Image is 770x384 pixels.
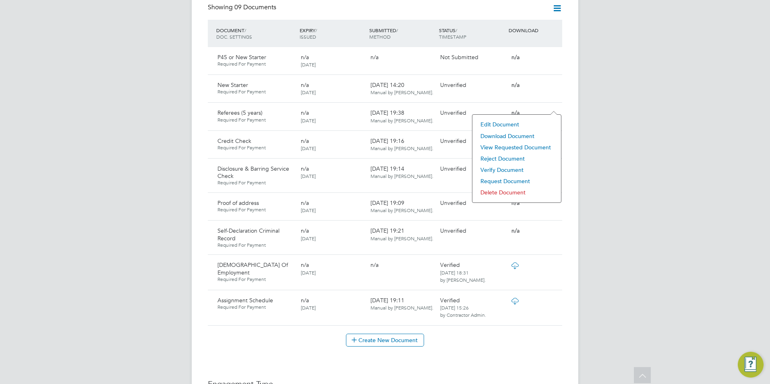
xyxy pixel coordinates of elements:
span: Required For Payment [217,145,294,151]
li: Download Document [476,130,557,142]
span: Credit Check [217,137,251,145]
span: n/a [301,261,309,268]
span: METHOD [369,33,391,40]
span: Manual by [PERSON_NAME]. [371,173,433,179]
span: Manual by [PERSON_NAME]. [371,145,433,151]
div: STATUS [437,23,507,44]
span: [DATE] 18:31 by [PERSON_NAME]. [440,269,486,283]
span: Required For Payment [217,117,294,123]
div: SUBMITTED [367,23,437,44]
span: n/a [301,81,309,89]
span: [DATE] 19:38 [371,109,433,124]
li: Edit Document [476,119,557,130]
div: EXPIRY [298,23,367,44]
button: Engage Resource Center [738,352,764,378]
span: Unverified [440,81,466,89]
span: DOC. SETTINGS [216,33,252,40]
span: Unverified [440,227,466,234]
span: / [396,27,398,33]
span: Manual by [PERSON_NAME]. [371,89,433,95]
span: Required For Payment [217,89,294,95]
span: [DATE] [301,304,316,311]
li: Request Document [476,175,557,187]
span: / [455,27,457,33]
span: Manual by [PERSON_NAME]. [371,117,433,124]
li: Delete Document [476,187,557,198]
span: Proof of address [217,199,259,206]
span: Self-Declaration Criminal Record [217,227,279,242]
span: / [315,27,317,33]
span: Manual by [PERSON_NAME]. [371,207,433,213]
span: [DATE] 19:16 [371,137,433,152]
span: Unverified [440,199,466,206]
span: [DATE] [301,207,316,213]
span: Disclosure & Barring Service Check [217,165,289,180]
li: Reject Document [476,153,557,164]
div: DOWNLOAD [507,23,562,37]
span: n/a [371,54,379,61]
span: [DATE] [301,269,316,276]
span: Required For Payment [217,242,294,248]
span: Assignment Schedule [217,297,273,304]
span: n/a [301,165,309,172]
span: / [244,27,246,33]
span: Not Submitted [440,54,478,61]
li: View Requested Document [476,142,557,153]
span: ISSUED [300,33,316,40]
span: n/a [510,81,520,89]
span: Required For Payment [217,180,294,186]
span: [DATE] 15:26 by Contractor Admin. [440,304,486,318]
span: [DATE] 19:09 [371,199,433,214]
span: [DATE] 19:14 [371,165,433,180]
span: [DATE] [301,145,316,151]
span: [DATE] 19:21 [371,227,433,242]
span: n/a [301,137,309,145]
span: [DATE] [301,235,316,242]
span: New Starter [217,81,248,89]
span: n/a [301,227,309,234]
span: n/a [510,109,520,116]
span: Verified [440,297,460,304]
span: n/a [510,199,520,206]
span: TIMESTAMP [439,33,466,40]
span: Referees (5 years) [217,109,263,116]
span: [DATE] [301,117,316,124]
span: 09 Documents [234,3,276,11]
div: Showing [208,3,278,12]
span: n/a [301,199,309,206]
span: n/a [301,297,309,304]
span: Manual by [PERSON_NAME]. [371,304,433,311]
span: Required For Payment [217,276,294,283]
span: n/a [510,54,520,61]
span: [DATE] [301,61,316,68]
span: Required For Payment [217,61,294,67]
li: Verify Document [476,164,557,175]
span: n/a [301,54,309,61]
span: Unverified [440,109,466,116]
span: Manual by [PERSON_NAME]. [371,235,433,242]
span: [DATE] [301,173,316,179]
button: Create New Document [346,334,424,347]
span: P45 or New Starter [217,54,266,61]
span: n/a [371,261,379,268]
span: Unverified [440,137,466,145]
span: Required For Payment [217,304,294,310]
span: Required For Payment [217,206,294,213]
span: Unverified [440,165,466,172]
span: [DATE] 14:20 [371,81,433,96]
span: n/a [301,109,309,116]
div: DOCUMENT [214,23,298,44]
span: n/a [510,227,520,234]
span: [DATE] 19:11 [371,297,433,311]
span: [DEMOGRAPHIC_DATA] Of Employment [217,261,288,276]
span: [DATE] [301,89,316,95]
span: Verified [440,261,460,268]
